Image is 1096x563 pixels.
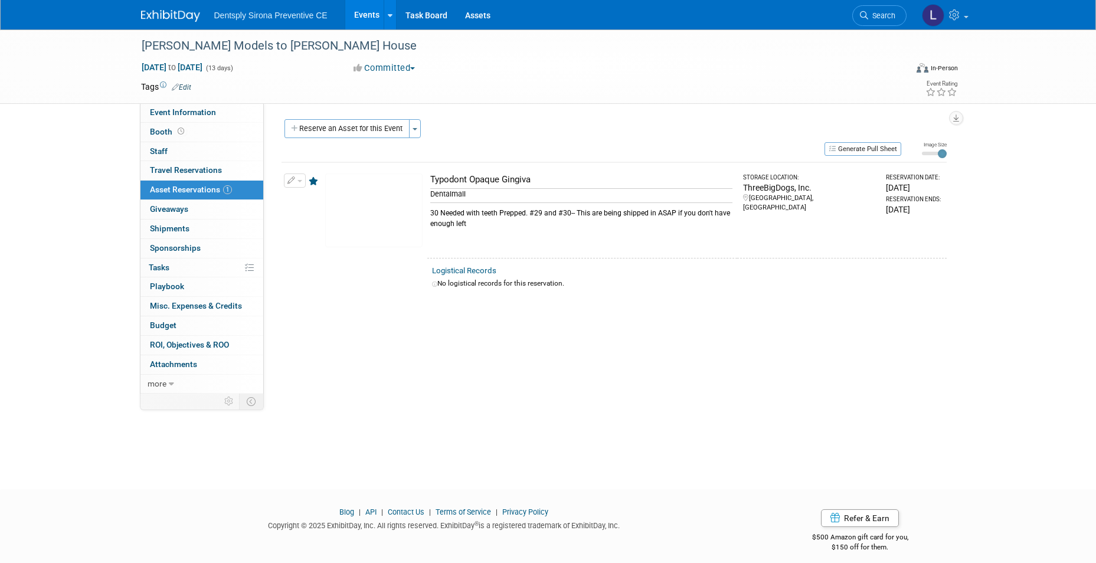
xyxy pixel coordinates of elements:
[765,542,956,552] div: $150 off for them.
[917,63,928,73] img: Format-Inperson.png
[150,340,229,349] span: ROI, Objectives & ROO
[239,394,263,409] td: Toggle Event Tabs
[141,518,748,531] div: Copyright © 2025 ExhibitDay, Inc. All rights reserved. ExhibitDay is a registered trademark of Ex...
[140,239,263,258] a: Sponsorships
[141,81,191,93] td: Tags
[150,146,168,156] span: Staff
[284,119,410,138] button: Reserve an Asset for this Event
[493,508,500,516] span: |
[140,258,263,277] a: Tasks
[378,508,386,516] span: |
[436,508,491,516] a: Terms of Service
[149,263,169,272] span: Tasks
[150,107,216,117] span: Event Information
[150,165,222,175] span: Travel Reservations
[886,182,941,194] div: [DATE]
[325,174,423,247] img: View Images
[868,11,895,20] span: Search
[922,141,947,148] div: Image Size
[175,127,187,136] span: Booth not reserved yet
[140,200,263,219] a: Giveaways
[223,185,232,194] span: 1
[432,279,942,289] div: No logistical records for this reservation.
[214,11,328,20] span: Dentsply Sirona Preventive CE
[148,379,166,388] span: more
[140,375,263,394] a: more
[430,202,733,229] div: 30 Needed with teeth Prepped. #29 and #30-- This are being shipped in ASAP if you don't have enou...
[349,62,420,74] button: Committed
[339,508,354,516] a: Blog
[743,182,875,194] div: ThreeBigDogs, Inc.
[502,508,548,516] a: Privacy Policy
[140,123,263,142] a: Booth
[140,316,263,335] a: Budget
[388,508,424,516] a: Contact Us
[430,174,733,186] div: Typodont Opaque Gingiva
[140,355,263,374] a: Attachments
[140,142,263,161] a: Staff
[430,188,733,199] div: Dentalmall
[141,10,200,22] img: ExhibitDay
[886,174,941,182] div: Reservation Date:
[150,243,201,253] span: Sponsorships
[821,509,899,527] a: Refer & Earn
[205,64,233,72] span: (13 days)
[743,174,875,182] div: Storage Location:
[219,394,240,409] td: Personalize Event Tab Strip
[426,508,434,516] span: |
[150,224,189,233] span: Shipments
[150,301,242,310] span: Misc. Expenses & Credits
[150,281,184,291] span: Playbook
[138,35,889,57] div: [PERSON_NAME] Models to [PERSON_NAME] House
[356,508,364,516] span: |
[150,204,188,214] span: Giveaways
[930,64,958,73] div: In-Person
[150,359,197,369] span: Attachments
[365,508,377,516] a: API
[765,525,956,552] div: $500 Amazon gift card for you,
[150,320,176,330] span: Budget
[825,142,901,156] button: Generate Pull Sheet
[141,62,203,73] span: [DATE] [DATE]
[140,220,263,238] a: Shipments
[150,185,232,194] span: Asset Reservations
[475,521,479,527] sup: ®
[172,83,191,91] a: Edit
[886,195,941,204] div: Reservation Ends:
[852,5,907,26] a: Search
[837,61,958,79] div: Event Format
[140,297,263,316] a: Misc. Expenses & Credits
[922,4,944,27] img: Lindsey Stutz
[925,81,957,87] div: Event Rating
[150,127,187,136] span: Booth
[166,63,178,72] span: to
[140,161,263,180] a: Travel Reservations
[140,336,263,355] a: ROI, Objectives & ROO
[140,103,263,122] a: Event Information
[140,277,263,296] a: Playbook
[432,266,496,275] a: Logistical Records
[140,181,263,199] a: Asset Reservations1
[886,204,941,215] div: [DATE]
[743,194,875,212] div: [GEOGRAPHIC_DATA], [GEOGRAPHIC_DATA]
